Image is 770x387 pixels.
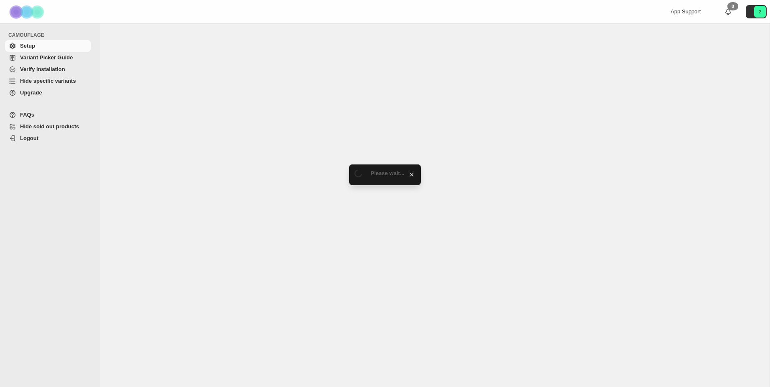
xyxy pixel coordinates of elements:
a: FAQs [5,109,91,121]
span: Verify Installation [20,66,65,72]
a: Hide specific variants [5,75,91,87]
a: 0 [724,8,732,16]
text: 2 [759,9,761,14]
a: Variant Picker Guide [5,52,91,64]
span: Hide specific variants [20,78,76,84]
span: Hide sold out products [20,123,79,130]
img: Camouflage [7,0,48,23]
a: Setup [5,40,91,52]
span: Avatar with initials 2 [754,6,766,18]
span: FAQs [20,112,34,118]
a: Logout [5,132,91,144]
button: Avatar with initials 2 [746,5,767,18]
a: Upgrade [5,87,91,99]
span: Please wait... [371,170,405,176]
a: Hide sold out products [5,121,91,132]
span: App Support [671,8,701,15]
span: Setup [20,43,35,49]
span: Logout [20,135,38,141]
span: Upgrade [20,89,42,96]
span: Variant Picker Guide [20,54,73,61]
span: CAMOUFLAGE [8,32,94,38]
a: Verify Installation [5,64,91,75]
div: 0 [727,2,738,10]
